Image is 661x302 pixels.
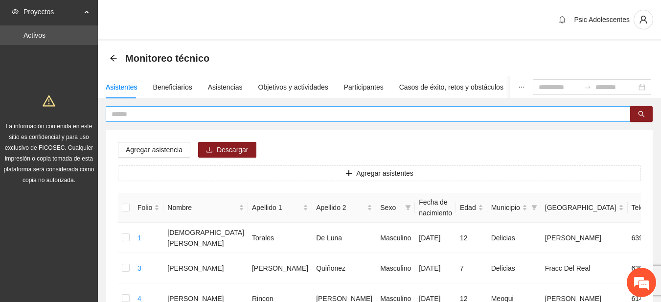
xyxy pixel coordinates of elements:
[106,82,137,93] div: Asistentes
[403,200,413,215] span: filter
[487,193,541,223] th: Municipio
[555,16,570,23] span: bell
[344,82,384,93] div: Participantes
[248,193,312,223] th: Apellido 1
[529,200,539,215] span: filter
[12,8,19,15] span: eye
[638,111,645,118] span: search
[160,5,184,28] div: Minimizar ventana de chat en vivo
[541,193,628,223] th: Colonia
[376,253,415,283] td: Masculino
[554,12,570,27] button: bell
[208,82,243,93] div: Asistencias
[510,76,533,98] button: ellipsis
[110,54,117,62] span: arrow-left
[126,144,182,155] span: Agregar asistencia
[376,223,415,253] td: Masculino
[43,94,55,107] span: warning
[163,223,248,253] td: [DEMOGRAPHIC_DATA][PERSON_NAME]
[110,54,117,63] div: Back
[518,84,525,91] span: ellipsis
[634,15,653,24] span: user
[137,264,141,272] a: 3
[456,223,487,253] td: 12
[252,202,301,213] span: Apellido 1
[125,50,209,66] span: Monitoreo técnico
[134,193,163,223] th: Folio
[574,16,630,23] span: Psic Adolescentes
[630,106,653,122] button: search
[399,82,503,93] div: Casos de éxito, retos y obstáculos
[217,144,249,155] span: Descargar
[137,202,152,213] span: Folio
[51,50,164,63] div: Chatee con nosotros ahora
[137,234,141,242] a: 1
[487,223,541,253] td: Delicias
[312,193,376,223] th: Apellido 2
[456,253,487,283] td: 7
[248,253,312,283] td: [PERSON_NAME]
[23,31,46,39] a: Activos
[487,253,541,283] td: Delicias
[415,253,456,283] td: [DATE]
[491,202,520,213] span: Municipio
[405,205,411,210] span: filter
[206,146,213,154] span: download
[380,202,401,213] span: Sexo
[584,83,592,91] span: swap-right
[415,193,456,223] th: Fecha de nacimiento
[415,223,456,253] td: [DATE]
[316,202,365,213] span: Apellido 2
[312,253,376,283] td: Quiñonez
[167,202,237,213] span: Nombre
[584,83,592,91] span: to
[23,2,81,22] span: Proyectos
[456,193,487,223] th: Edad
[345,170,352,178] span: plus
[163,193,248,223] th: Nombre
[163,253,248,283] td: [PERSON_NAME]
[258,82,328,93] div: Objetivos y actividades
[153,82,192,93] div: Beneficiarios
[356,168,413,179] span: Agregar asistentes
[198,142,256,158] button: downloadDescargar
[541,253,628,283] td: Fracc Del Real
[312,223,376,253] td: De Luna
[531,205,537,210] span: filter
[5,199,186,233] textarea: Escriba su mensaje y pulse “Intro”
[460,202,476,213] span: Edad
[118,165,641,181] button: plusAgregar asistentes
[248,223,312,253] td: Torales
[545,202,616,213] span: [GEOGRAPHIC_DATA]
[57,96,135,195] span: Estamos en línea.
[634,10,653,29] button: user
[118,142,190,158] button: Agregar asistencia
[4,123,94,184] span: La información contenida en este sitio es confidencial y para uso exclusivo de FICOSEC. Cualquier...
[541,223,628,253] td: [PERSON_NAME]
